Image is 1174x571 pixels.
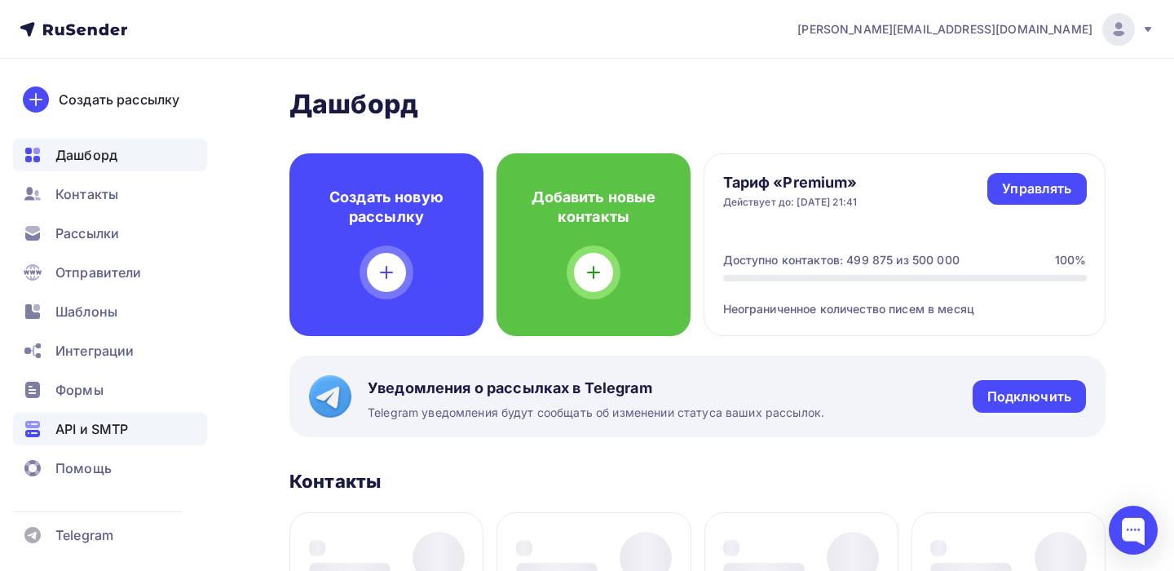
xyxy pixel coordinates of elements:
[13,374,207,406] a: Формы
[55,302,117,321] span: Шаблоны
[55,263,142,282] span: Отправители
[316,188,457,227] h4: Создать новую рассылку
[1002,179,1071,198] div: Управлять
[289,88,1106,121] h2: Дашборд
[723,196,858,209] div: Действует до: [DATE] 21:41
[289,470,381,493] h3: Контакты
[13,139,207,171] a: Дашборд
[368,378,824,398] span: Уведомления о рассылках в Telegram
[987,387,1071,406] div: Подключить
[55,145,117,165] span: Дашборд
[723,281,1087,317] div: Неограниченное количество писем в месяц
[55,458,112,478] span: Помощь
[13,295,207,328] a: Шаблоны
[55,184,118,204] span: Контакты
[55,341,134,361] span: Интеграции
[723,252,960,268] div: Доступно контактов: 499 875 из 500 000
[523,188,664,227] h4: Добавить новые контакты
[1055,252,1087,268] div: 100%
[368,405,824,421] span: Telegram уведомления будут сообщать об изменении статуса ваших рассылок.
[797,13,1154,46] a: [PERSON_NAME][EMAIL_ADDRESS][DOMAIN_NAME]
[55,419,128,439] span: API и SMTP
[797,21,1092,38] span: [PERSON_NAME][EMAIL_ADDRESS][DOMAIN_NAME]
[55,525,113,545] span: Telegram
[13,256,207,289] a: Отправители
[59,90,179,109] div: Создать рассылку
[55,224,119,243] span: Рассылки
[13,217,207,250] a: Рассылки
[55,380,104,400] span: Формы
[13,178,207,210] a: Контакты
[723,173,858,193] h4: Тариф «Premium»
